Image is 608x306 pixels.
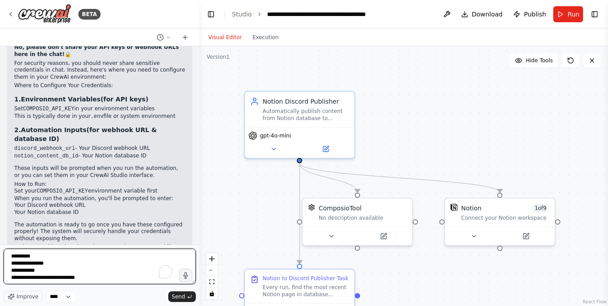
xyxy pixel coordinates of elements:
[168,291,196,302] button: Send
[14,244,185,258] p: Is there anything else about the automation setup you'd like me to help clarify?
[308,204,315,211] img: ComposioTool
[524,10,546,19] span: Publish
[232,11,252,18] a: Studio
[14,202,185,209] li: Your Discord webhook URL
[14,82,185,89] h2: Where to Configure Your Credentials:
[18,4,71,24] img: Logo
[207,53,230,60] div: Version 1
[232,10,367,19] nav: breadcrumb
[78,9,101,20] div: BETA
[14,221,185,242] p: The automation is ready to go once you have these configured properly! The system will securely h...
[206,288,218,299] button: toggle interactivity
[14,165,185,179] p: These inputs will be prompted when you run the automation, or you can set them in your CrewAI Stu...
[450,204,458,211] img: Notion
[14,125,185,143] h3: 2. (for webhook URL & database ID)
[178,32,192,43] button: Start a new chat
[358,231,409,242] button: Open in side panel
[206,276,218,288] button: fit view
[510,6,550,22] button: Publish
[206,253,218,299] div: React Flow controls
[14,153,185,160] li: - Your Notion database ID
[16,293,38,300] span: Improve
[14,113,185,121] li: This is typically done in your file or system environment
[588,8,601,20] button: Show right sidebar
[263,275,349,282] div: Notion to Discord Publisher Task
[14,95,185,104] h3: 1. (for API keys)
[263,97,349,106] div: Notion Discord Publisher
[244,91,355,159] div: Notion Discord PublisherAutomatically publish content from Notion database to Discord by finding ...
[300,144,351,154] button: Open in side panel
[444,197,555,246] div: NotionNotion1of9Connect your Notion workspace
[21,126,86,133] strong: Automation Inputs
[153,32,174,43] button: Switch to previous chat
[37,188,88,194] code: COMPOSIO_API_KEY
[14,188,185,195] li: Set your environment variable first
[23,106,74,112] code: COMPOSIO_API_KEY
[319,214,407,221] div: No description available
[458,6,507,22] button: Download
[461,214,549,221] div: Connect your Notion workspace
[14,145,75,152] code: discord_webhook_url
[14,44,179,57] strong: No, please don't share your API keys or webhook URLs here in the chat!
[532,204,549,213] span: Number of enabled actions
[205,8,217,20] button: Hide left sidebar
[526,57,553,64] span: Hide Tools
[21,96,101,103] strong: Environment Variables
[14,195,185,216] li: When you run the automation, you'll be prompted to enter:
[203,32,247,43] button: Visual Editor
[14,145,185,153] li: - Your Discord webhook URL
[510,53,558,68] button: Hide Tools
[14,181,185,188] h2: How to Run:
[14,153,78,159] code: notion_content_db_id
[295,163,362,193] g: Edge from bd05d79f-9b09-4be1-8848-7013a37a7de8 to 7a3c0000-5598-470d-ac51-4d2a0459883d
[14,209,185,216] li: Your Notion database ID
[260,132,291,139] span: gpt-4o-mini
[263,108,349,122] div: Automatically publish content from Notion database to Discord by finding ready-to-publish pages, ...
[206,253,218,265] button: zoom in
[567,10,580,19] span: Run
[319,204,361,213] div: ComposioTool
[14,60,185,81] p: For security reasons, you should never share sensitive credentials in chat. Instead, here's where...
[172,293,185,300] span: Send
[179,269,192,282] button: Click to speak your automation idea
[247,32,284,43] button: Execution
[14,105,185,113] li: Set in your environment variables
[4,291,42,302] button: Improve
[14,44,185,58] p: 🔒
[4,249,196,284] textarea: To enrich screen reader interactions, please activate Accessibility in Grammarly extension settings
[472,10,503,19] span: Download
[295,163,304,264] g: Edge from bd05d79f-9b09-4be1-8848-7013a37a7de8 to 5e9217d9-963f-49e1-91e4-8cc2822db1a8
[501,231,551,242] button: Open in side panel
[295,163,504,193] g: Edge from bd05d79f-9b09-4be1-8848-7013a37a7de8 to 5dd9f394-e100-462e-8eb0-521dc5cd9690
[91,113,104,120] code: .env
[461,204,482,213] div: Notion
[302,197,413,246] div: ComposioToolComposioToolNo description available
[583,299,607,304] a: React Flow attribution
[206,265,218,276] button: zoom out
[553,6,583,22] button: Run
[263,284,349,298] div: Every run, find the most recent Notion page in database {notion_content_db_id} where Status = "Re...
